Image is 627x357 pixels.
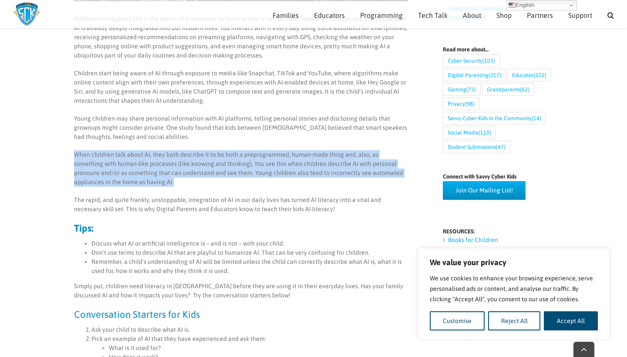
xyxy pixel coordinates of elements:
span: About [463,12,481,19]
span: Join Our Mailing List! [455,187,513,194]
a: Savvy Cyber Kids in the Community (14 items) [443,112,546,125]
button: Reject All [488,311,541,330]
span: Tech Talk [418,12,448,19]
button: Customise [430,311,485,330]
p: Artificial intelligence (AI) is the ability of a computer to learn so that it can perform tasks t... [74,14,408,60]
img: en [509,2,516,9]
span: Families [273,12,299,19]
p: Children start being aware of AI through exposure to media like Snapchat, TikTok and YouTube, whe... [74,69,408,105]
p: Simply put, children need literacy in [GEOGRAPHIC_DATA] before they are using it in their everyda... [74,282,408,300]
a: Privacy (98 items) [443,98,479,110]
span: (98) [465,98,475,110]
p: When children talk about AI, they both describe it to be both a preprogrammed, human-made thing a... [74,150,408,187]
h4: RESOURCES: [443,229,553,234]
a: Books for Children [448,236,498,243]
a: Digital Parenting (217 items) [443,69,506,81]
span: Shop [496,12,512,19]
button: Accept All [544,311,598,330]
a: Cyber Security (103 items) [443,54,500,67]
img: Savvy Cyber Kids Logo [13,2,40,26]
span: (110) [479,127,491,138]
p: We value your privacy [430,257,598,268]
span: Programming [360,12,403,19]
li: Don’t use terms to describe AI that are playful to humanize AI. That can be very confusing for ch... [91,248,408,257]
li: Discuss what AI or artificial intelligence is – and is not – with your child. [91,239,408,248]
span: (62) [520,84,529,95]
span: Support [568,12,592,19]
span: (103) [482,55,495,67]
a: Grandparents (62 items) [482,83,534,96]
span: Partners [527,12,553,19]
span: (102) [534,69,546,81]
a: Social Media (110 items) [443,126,496,139]
a: Student Submissions (47 items) [443,141,510,153]
a: Educator (102 items) [507,69,551,81]
a: Gaming (73 items) [443,83,481,96]
h4: Connect with Savvy Cyber Kids [443,174,553,179]
p: The rapid, and quite frankly, unstoppable, integration of AI in our daily lives has turned AI lit... [74,195,408,214]
p: We use cookies to enhance your browsing experience, serve personalised ads or content, and analys... [430,273,598,304]
h4: Read more about… [443,47,553,52]
span: (73) [466,84,476,95]
p: Young children may share personal information with AI platforms, telling personal stories and dis... [74,114,408,141]
li: Remember, a child’s understanding of AI will be limited unless the child can correctly describe w... [91,257,408,276]
strong: Tips: [74,222,93,234]
h3: Conversation Starters for Kids [74,310,408,319]
span: Educators [314,12,345,19]
span: (217) [489,69,501,81]
li: Ask your child to describe what AI is. [91,325,408,334]
a: Join Our Mailing List! [443,181,526,200]
span: (14) [532,112,541,124]
li: What is it used for? [109,344,408,353]
span: (47) [496,141,506,153]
